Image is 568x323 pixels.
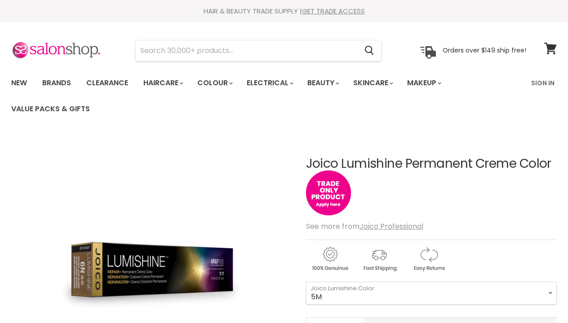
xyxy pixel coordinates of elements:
a: GET TRADE ACCESS [302,6,365,16]
button: Search [357,40,381,61]
form: Product [135,40,382,61]
a: Electrical [240,74,299,92]
img: genuine.gif [306,245,354,273]
a: Colour [191,74,238,92]
img: returns.gif [405,245,453,273]
span: See more from [306,221,423,231]
a: Brands [35,74,78,92]
a: Skincare [346,74,399,92]
ul: Main menu [4,70,526,122]
input: Search [136,40,357,61]
h1: Joico Lumishine Permanent Creme Color [306,157,557,171]
a: New [4,74,34,92]
a: Beauty [301,74,345,92]
a: Sign In [526,74,560,92]
p: Orders over $149 ship free! [443,46,526,54]
img: shipping.gif [355,245,403,273]
a: Value Packs & Gifts [4,100,97,118]
img: tradeonly_small.jpg [306,170,351,215]
a: Makeup [400,74,447,92]
a: Haircare [137,74,189,92]
a: Joico Professional [359,221,423,231]
a: Clearance [80,74,135,92]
